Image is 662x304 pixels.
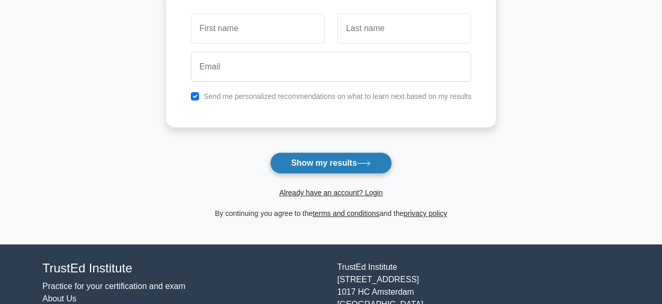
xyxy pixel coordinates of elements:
button: Show my results [270,152,392,174]
a: terms and conditions [313,209,380,218]
label: Send me personalized recommendations on what to learn next based on my results [204,92,472,100]
a: Practice for your certification and exam [42,282,186,291]
input: Last name [337,13,471,44]
a: privacy policy [404,209,447,218]
div: By continuing you agree to the and the [160,207,503,220]
a: Already have an account? Login [279,189,383,197]
a: About Us [42,294,77,303]
input: Email [191,52,472,82]
h4: TrustEd Institute [42,261,325,276]
input: First name [191,13,325,44]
